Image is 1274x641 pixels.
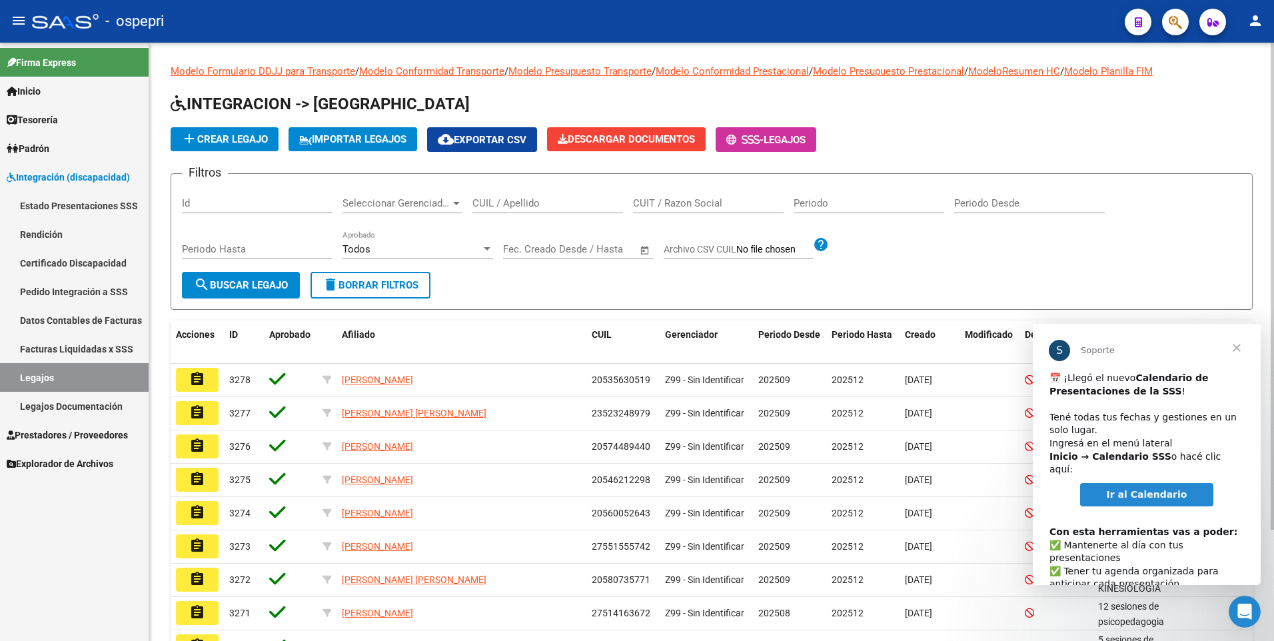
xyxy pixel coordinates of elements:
[1229,596,1261,628] iframe: Intercom live chat
[342,243,370,255] span: Todos
[171,95,470,113] span: INTEGRACION -> [GEOGRAPHIC_DATA]
[592,574,650,585] span: 20580735771
[905,474,932,485] span: [DATE]
[592,441,650,452] span: 20574489440
[189,404,205,420] mat-icon: assignment
[171,127,279,151] button: Crear Legajo
[547,127,706,151] button: Descargar Documentos
[968,65,1060,77] a: ModeloResumen HC
[716,127,816,152] button: -Legajos
[1064,65,1153,77] a: Modelo Planilla FIM
[665,541,744,552] span: Z99 - Sin Identificar
[569,243,634,255] input: Fecha fin
[832,474,864,485] span: 202512
[758,474,790,485] span: 202509
[427,127,537,152] button: Exportar CSV
[758,574,790,585] span: 202509
[508,65,652,77] a: Modelo Presupuesto Transporte
[665,374,744,385] span: Z99 - Sin Identificar
[342,574,486,585] span: [PERSON_NAME] [PERSON_NAME]
[832,329,892,340] span: Periodo Hasta
[7,84,41,99] span: Inicio
[1247,13,1263,29] mat-icon: person
[342,197,450,209] span: Seleccionar Gerenciador
[342,408,486,418] span: [PERSON_NAME] [PERSON_NAME]
[189,604,205,620] mat-icon: assignment
[736,244,813,256] input: Archivo CSV CUIL
[342,541,413,552] span: [PERSON_NAME]
[665,608,744,618] span: Z99 - Sin Identificar
[665,408,744,418] span: Z99 - Sin Identificar
[17,203,205,213] b: Con esta herramientas vas a poder:
[1033,324,1261,585] iframe: Intercom live chat mensaje
[229,574,251,585] span: 3272
[189,438,205,454] mat-icon: assignment
[665,574,744,585] span: Z99 - Sin Identificar
[758,608,790,618] span: 202508
[832,574,864,585] span: 202512
[905,608,932,618] span: [DATE]
[664,244,736,255] span: Archivo CSV CUIL
[105,7,164,36] span: - ospepri
[1019,320,1093,364] datatable-header-cell: Dependencia
[342,329,375,340] span: Afiliado
[322,277,338,293] mat-icon: delete
[592,508,650,518] span: 20560052643
[224,320,264,364] datatable-header-cell: ID
[229,508,251,518] span: 3274
[7,456,113,471] span: Explorador de Archivos
[592,329,612,340] span: CUIL
[229,441,251,452] span: 3276
[900,320,959,364] datatable-header-cell: Creado
[905,508,932,518] span: [DATE]
[832,374,864,385] span: 202512
[229,329,238,340] span: ID
[905,441,932,452] span: [DATE]
[7,170,130,185] span: Integración (discapacidad)
[299,133,406,145] span: IMPORTAR LEGAJOS
[342,508,413,518] span: [PERSON_NAME]
[189,504,205,520] mat-icon: assignment
[229,374,251,385] span: 3278
[189,538,205,554] mat-icon: assignment
[7,55,76,70] span: Firma Express
[592,374,650,385] span: 20535630519
[189,571,205,587] mat-icon: assignment
[813,237,829,253] mat-icon: help
[905,408,932,418] span: [DATE]
[171,320,224,364] datatable-header-cell: Acciones
[229,541,251,552] span: 3273
[269,329,311,340] span: Aprobado
[558,133,695,145] span: Descargar Documentos
[592,541,650,552] span: 27551555742
[189,371,205,387] mat-icon: assignment
[905,329,936,340] span: Creado
[1173,320,1253,364] datatable-header-cell: Comentario Adm.
[665,508,744,518] span: Z99 - Sin Identificar
[7,141,49,156] span: Padrón
[342,441,413,452] span: [PERSON_NAME]
[194,277,210,293] mat-icon: search
[832,408,864,418] span: 202512
[17,189,211,358] div: ​✅ Mantenerte al día con tus presentaciones ✅ Tener tu agenda organizada para anticipar cada pres...
[11,13,27,29] mat-icon: menu
[438,134,526,146] span: Exportar CSV
[264,320,317,364] datatable-header-cell: Aprobado
[586,320,660,364] datatable-header-cell: CUIL
[959,320,1019,364] datatable-header-cell: Modificado
[182,163,228,182] h3: Filtros
[758,541,790,552] span: 202509
[311,272,430,299] button: Borrar Filtros
[194,279,288,291] span: Buscar Legajo
[181,131,197,147] mat-icon: add
[832,441,864,452] span: 202512
[7,428,128,442] span: Prestadores / Proveedores
[832,608,864,618] span: 202512
[665,474,744,485] span: Z99 - Sin Identificar
[660,320,753,364] datatable-header-cell: Gerenciador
